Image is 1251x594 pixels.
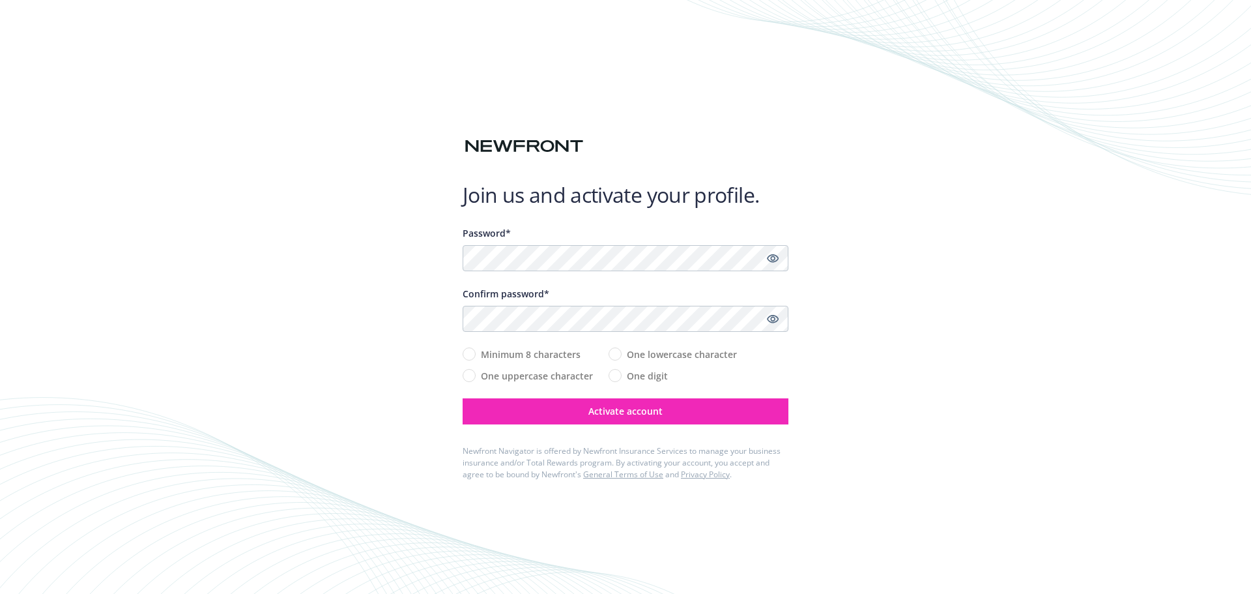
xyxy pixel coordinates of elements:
[463,288,549,300] span: Confirm password*
[627,369,668,383] span: One digit
[463,306,788,332] input: Confirm your unique password...
[463,135,586,158] img: Newfront logo
[681,469,730,480] a: Privacy Policy
[765,311,781,327] a: Show password
[463,182,788,208] h1: Join us and activate your profile.
[583,469,663,480] a: General Terms of Use
[481,369,593,383] span: One uppercase character
[765,250,781,266] a: Show password
[463,398,788,424] button: Activate account
[481,348,581,361] span: Minimum 8 characters
[463,445,788,481] div: Newfront Navigator is offered by Newfront Insurance Services to manage your business insurance an...
[588,405,663,417] span: Activate account
[463,227,511,239] span: Password*
[463,245,788,271] input: Enter a unique password...
[627,348,737,361] span: One lowercase character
